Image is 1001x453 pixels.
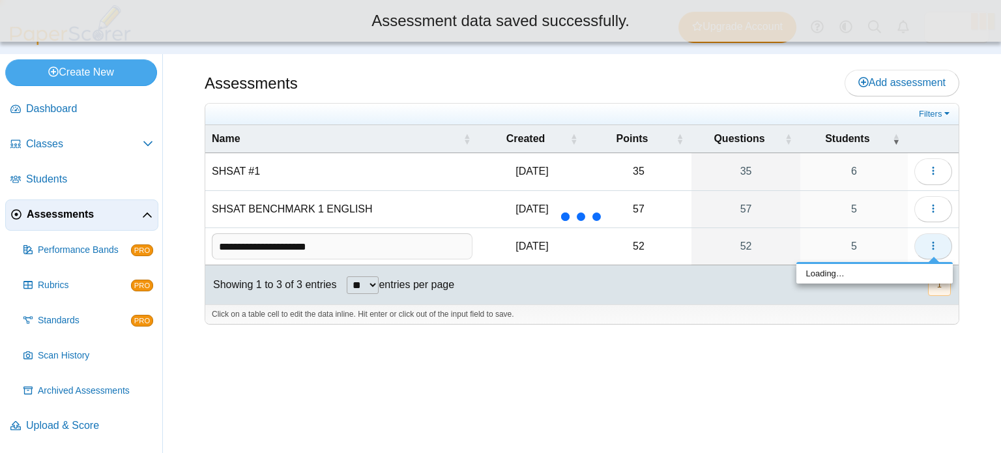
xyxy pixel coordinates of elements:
span: Questions : Activate to sort [785,125,792,153]
span: Archived Assessments [38,385,153,398]
a: Assessments [5,199,158,231]
span: Students : Activate to remove sorting [892,125,900,153]
span: Performance Bands [38,244,131,257]
a: Students [5,164,158,196]
time: Mar 29, 2025 at 9:49 AM [515,203,548,214]
span: Scan History [38,349,153,362]
span: PRO [131,315,153,327]
span: Rubrics [38,279,131,292]
a: Dashboard [5,94,158,125]
td: SHSAT BENCHMARK 1 ENGLISH [205,191,479,228]
div: Loading… [796,264,953,284]
span: Points : Activate to sort [676,125,684,153]
a: Create New [5,59,157,85]
div: Showing 1 to 3 of 3 entries [205,265,336,304]
a: Performance Bands PRO [18,235,158,266]
a: 6 [800,153,908,190]
a: 52 [691,228,800,265]
span: Points [617,133,648,144]
label: entries per page [379,279,454,290]
td: SHSAT #1 [205,153,479,190]
a: Upload & Score [5,411,158,442]
a: Add assessment [845,70,959,96]
span: Students [825,133,869,144]
a: 57 [691,191,800,227]
span: Assessments [27,207,142,222]
a: Classes [5,129,158,160]
a: 5 [800,228,908,265]
span: Dashboard [26,102,153,116]
span: Created : Activate to sort [570,125,578,153]
a: Archived Assessments [18,375,158,407]
a: 5 [800,191,908,227]
td: 52 [586,228,692,265]
td: 35 [586,153,692,190]
a: PaperScorer [5,36,136,47]
span: Created [506,133,545,144]
time: Apr 5, 2025 at 9:49 AM [515,241,548,252]
td: 57 [586,191,692,228]
span: Questions [714,133,764,144]
a: Scan History [18,340,158,372]
span: Upload & Score [26,418,153,433]
div: Assessment data saved successfully. [10,10,991,32]
span: Classes [26,137,143,151]
span: Name : Activate to sort [463,125,471,153]
span: Standards [38,314,131,327]
time: Mar 2, 2025 at 12:23 AM [515,166,548,177]
h1: Assessments [205,72,298,95]
span: Add assessment [858,77,946,88]
span: Name [212,133,240,144]
a: Rubrics PRO [18,270,158,301]
a: 35 [691,153,800,190]
a: Filters [916,108,955,121]
span: PRO [131,280,153,291]
a: Standards PRO [18,305,158,336]
span: Students [26,172,153,186]
span: PRO [131,244,153,256]
div: Click on a table cell to edit the data inline. Hit enter or click out of the input field to save. [205,304,959,324]
button: 1 [928,274,951,296]
nav: pagination [927,274,951,296]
